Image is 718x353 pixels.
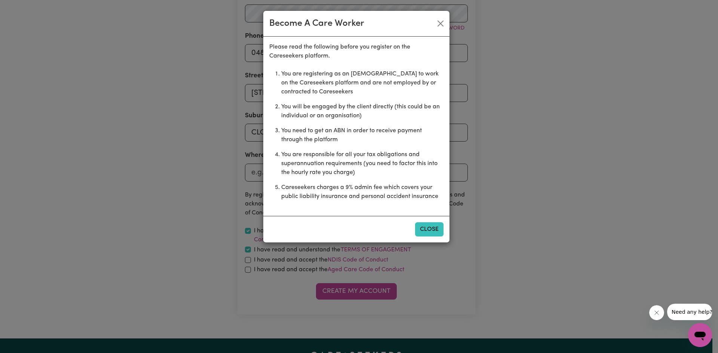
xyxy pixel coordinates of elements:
button: Close [435,18,447,30]
li: Careseekers charges a 9% admin fee which covers your public liability insurance and personal acci... [281,180,444,204]
p: Please read the following before you register on the Careseekers platform. [269,43,444,61]
li: You will be engaged by the client directly (this could be an individual or an organisation) [281,99,444,123]
div: Become A Care Worker [269,17,364,30]
span: Need any help? [4,5,45,11]
iframe: Button to launch messaging window [688,323,712,347]
button: Close [415,222,444,236]
li: You are registering as an [DEMOGRAPHIC_DATA] to work on the Careseekers platform and are not empl... [281,66,444,99]
li: You are responsible for all your tax obligations and superannuation requirements (you need to fac... [281,147,444,180]
li: You need to get an ABN in order to receive payment through the platform [281,123,444,147]
iframe: Close message [649,305,664,320]
iframe: Message from company [667,304,712,320]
